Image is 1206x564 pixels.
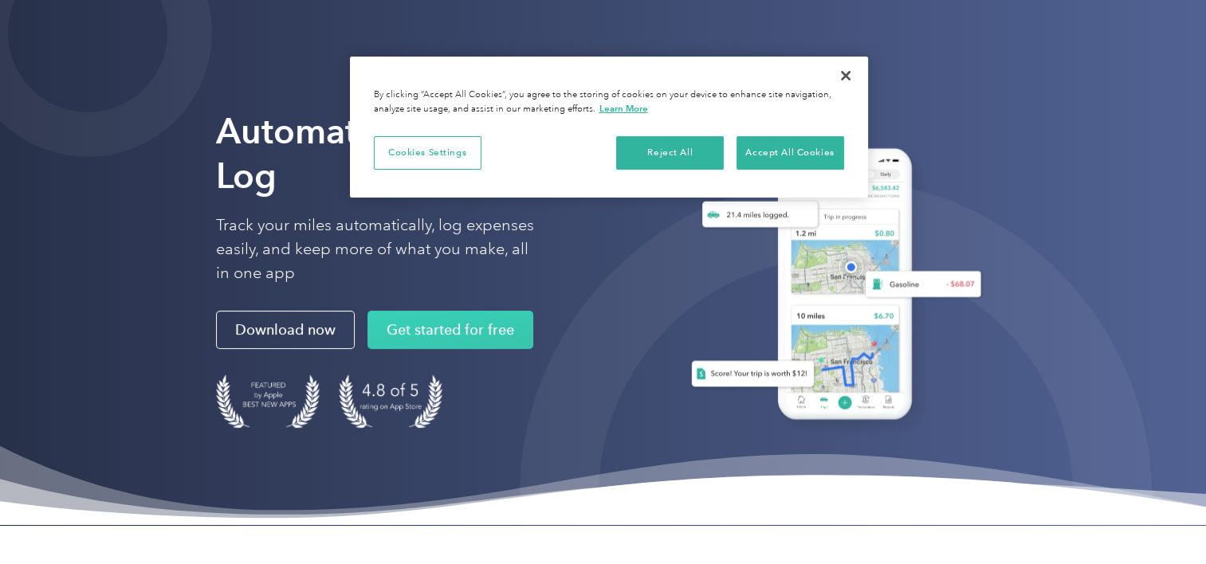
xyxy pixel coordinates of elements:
[216,311,355,349] a: Download now
[216,110,599,197] strong: Automate Your Mileage Log
[339,374,442,428] img: 4.9 out of 5 stars on the app store
[616,136,724,170] button: Reject All
[828,58,863,93] button: Close
[350,57,868,198] div: Cookie banner
[599,103,648,114] a: More information about your privacy, opens in a new tab
[374,88,844,116] div: By clicking “Accept All Cookies”, you agree to the storing of cookies on your device to enhance s...
[737,136,844,170] button: Accept All Cookies
[367,311,533,349] a: Get started for free
[374,136,481,170] button: Cookies Settings
[350,57,868,198] div: Privacy
[216,213,535,285] p: Track your miles automatically, log expenses easily, and keep more of what you make, all in one app
[216,374,320,428] img: Badge for Featured by Apple Best New Apps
